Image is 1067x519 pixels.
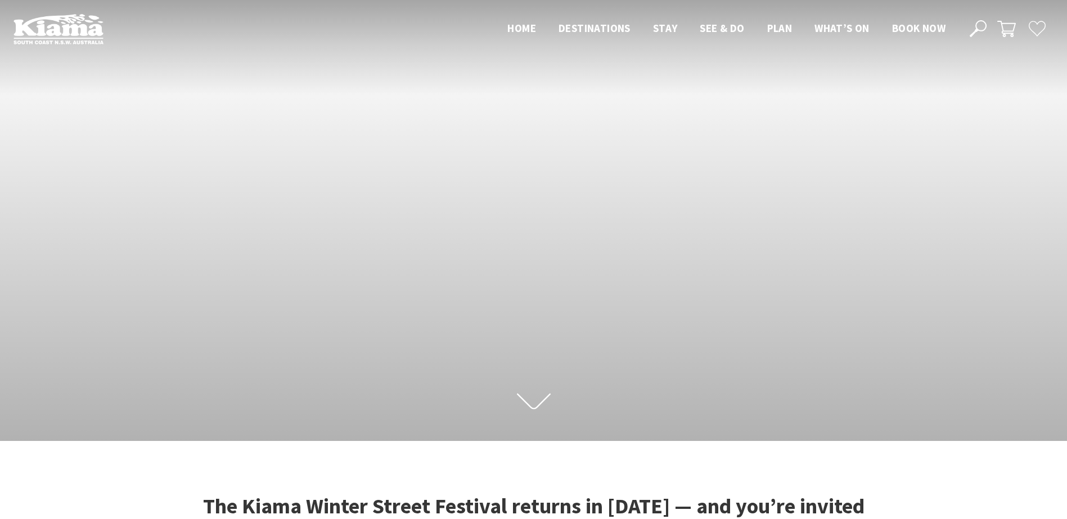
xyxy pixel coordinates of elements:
span: Stay [653,21,678,35]
img: Kiama Logo [13,13,103,44]
span: Home [507,21,536,35]
nav: Main Menu [496,20,957,38]
span: What’s On [814,21,870,35]
span: Plan [767,21,793,35]
span: Book now [892,21,946,35]
span: See & Do [700,21,744,35]
span: Destinations [559,21,631,35]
